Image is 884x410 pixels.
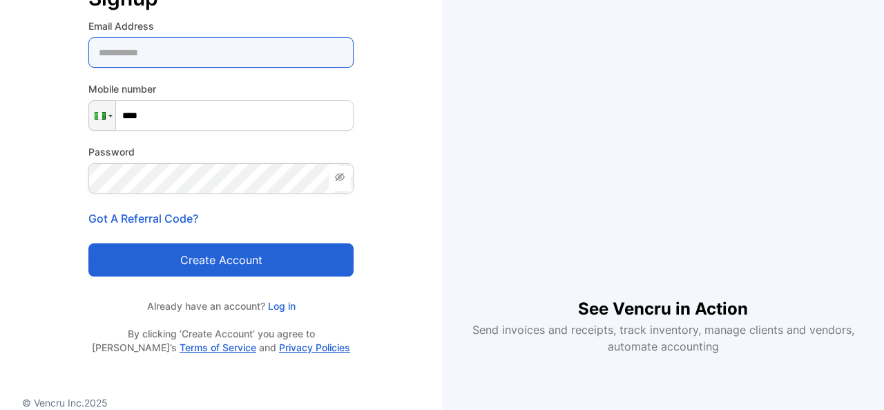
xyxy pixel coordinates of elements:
label: Mobile number [88,82,354,96]
h1: See Vencru in Action [578,274,748,322]
iframe: YouTube video player [486,55,840,274]
a: Privacy Policies [279,342,350,353]
label: Email Address [88,19,354,33]
a: Log in [265,300,296,312]
p: Send invoices and receipts, track inventory, manage clients and vendors, automate accounting [464,322,862,355]
button: Create account [88,243,354,277]
p: By clicking ‘Create Account’ you agree to [PERSON_NAME]’s and [88,327,354,355]
p: Got A Referral Code? [88,210,354,227]
div: Nigeria: + 234 [89,101,115,130]
a: Terms of Service [180,342,256,353]
p: Already have an account? [88,299,354,313]
label: Password [88,145,354,159]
